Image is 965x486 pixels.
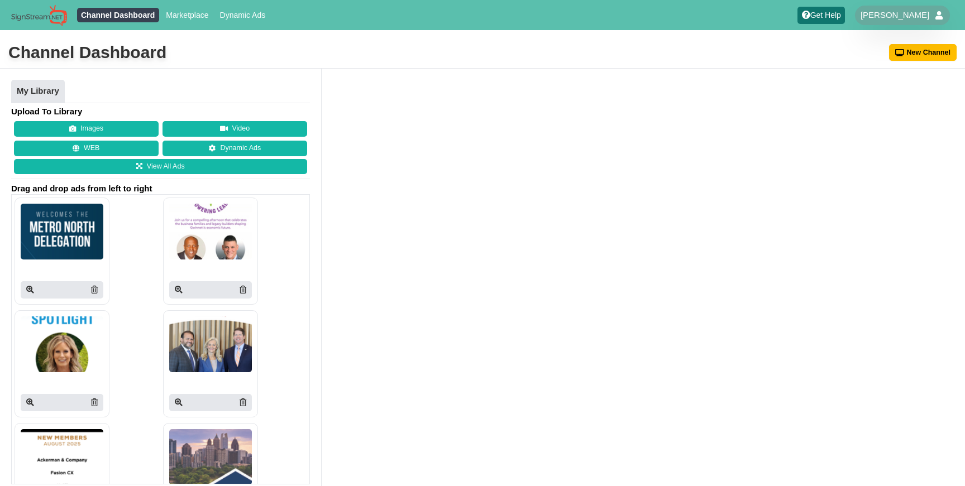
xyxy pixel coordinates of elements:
span: Drag and drop ads from left to right [11,183,310,194]
img: P250x250 image processing20250908 996236 t81omi [21,204,103,259]
a: Dynamic Ads [216,8,270,22]
img: P250x250 image processing20250902 996236 h4m1yf [169,429,252,485]
a: My Library [11,80,65,103]
button: New Channel [889,44,957,61]
button: WEB [14,141,159,156]
h4: Upload To Library [11,106,310,117]
img: P250x250 image processing20250908 996236 1w0lz5u [169,204,252,259]
a: Get Help [797,7,845,24]
img: Sign Stream.NET [11,4,67,26]
a: View All Ads [14,159,307,175]
a: Channel Dashboard [77,8,159,22]
a: Dynamic Ads [163,141,307,156]
span: [PERSON_NAME] [861,9,929,21]
img: P250x250 image processing20250908 996236 vcst9o [21,316,103,372]
img: P250x250 image processing20250905 996236 4a58js [21,429,103,485]
a: Marketplace [162,8,213,22]
button: Video [163,121,307,137]
div: Channel Dashboard [8,41,166,64]
button: Images [14,121,159,137]
img: P250x250 image processing20250905 996236 1m5yy1w [169,316,252,372]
